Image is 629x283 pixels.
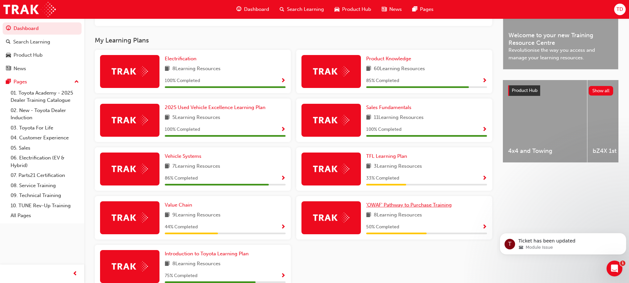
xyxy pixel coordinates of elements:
[112,212,148,223] img: Trak
[287,6,324,13] span: Search Learning
[366,126,402,133] span: 100 % Completed
[165,250,251,258] a: Introduction to Toyota Learning Plan
[74,78,79,86] span: up-icon
[503,80,587,162] a: 4x4 and Towing
[329,3,376,16] a: car-iconProduct Hub
[8,170,82,181] a: 07. Parts21 Certification
[281,224,286,230] span: Show Progress
[374,162,422,171] span: 3 Learning Resources
[376,3,407,16] a: news-iconNews
[165,56,196,62] span: Electrification
[366,153,410,160] a: TFL Learning Plan
[165,114,170,122] span: book-icon
[165,104,268,111] a: 2025 Used Vehicle Excellence Learning Plan
[382,5,387,14] span: news-icon
[165,153,204,160] a: Vehicle Systems
[508,32,613,46] span: Welcome to your new Training Resource Centre
[165,272,197,280] span: 75 % Completed
[281,273,286,279] span: Show Progress
[313,66,349,76] img: Trak
[620,261,625,266] span: 1
[366,175,399,182] span: 33 % Completed
[244,6,269,13] span: Dashboard
[13,38,50,46] div: Search Learning
[366,104,411,110] span: Sales Fundamentals
[112,261,148,271] img: Trak
[14,65,26,72] div: News
[482,126,487,134] button: Show Progress
[95,37,492,44] h3: My Learning Plans
[165,223,198,231] span: 44 % Completed
[6,66,11,72] span: news-icon
[3,2,56,17] img: Trak
[366,56,411,62] span: Product Knowledge
[6,79,11,85] span: pages-icon
[334,5,339,14] span: car-icon
[172,162,220,171] span: 7 Learning Resources
[112,115,148,125] img: Trak
[607,261,622,276] iframe: Intercom live chat
[172,114,220,122] span: 5 Learning Resources
[172,65,221,73] span: 8 Learning Resources
[281,77,286,85] button: Show Progress
[165,55,199,63] a: Electrification
[14,51,43,59] div: Product Hub
[512,88,538,93] span: Product Hub
[407,3,439,16] a: pages-iconPages
[366,77,399,85] span: 85 % Completed
[281,174,286,183] button: Show Progress
[8,133,82,143] a: 04. Customer Experience
[281,272,286,280] button: Show Progress
[231,3,274,16] a: guage-iconDashboard
[313,115,349,125] img: Trak
[112,164,148,174] img: Trak
[374,65,425,73] span: 60 Learning Resources
[366,211,371,219] span: book-icon
[616,6,623,13] span: TD
[366,223,399,231] span: 50 % Completed
[165,251,249,257] span: Introduction to Toyota Learning Plan
[165,126,200,133] span: 100 % Completed
[14,78,27,86] div: Pages
[73,270,78,278] span: prev-icon
[8,190,82,201] a: 09. Technical Training
[366,104,414,111] a: Sales Fundamentals
[281,127,286,133] span: Show Progress
[389,6,402,13] span: News
[236,5,241,14] span: guage-icon
[366,153,407,159] span: TFL Learning Plan
[374,114,424,122] span: 11 Learning Resources
[366,202,452,208] span: 'OWAF' Pathway to Purchase Training
[366,55,414,63] a: Product Knowledge
[8,211,82,221] a: All Pages
[165,175,198,182] span: 86 % Completed
[313,164,349,174] img: Trak
[3,76,82,88] button: Pages
[589,86,613,96] button: Show all
[6,26,11,32] span: guage-icon
[281,78,286,84] span: Show Progress
[165,104,265,110] span: 2025 Used Vehicle Excellence Learning Plan
[280,5,284,14] span: search-icon
[8,88,82,105] a: 01. Toyota Academy - 2025 Dealer Training Catalogue
[6,52,11,58] span: car-icon
[313,212,349,223] img: Trak
[412,5,417,14] span: pages-icon
[8,105,82,123] a: 02. New - Toyota Dealer Induction
[482,176,487,182] span: Show Progress
[420,6,434,13] span: Pages
[8,123,82,133] a: 03. Toyota For Life
[8,153,82,170] a: 06. Electrification (EV & Hybrid)
[342,6,371,13] span: Product Hub
[165,153,201,159] span: Vehicle Systems
[3,36,82,48] a: Search Learning
[482,223,487,231] button: Show Progress
[482,78,487,84] span: Show Progress
[366,162,371,171] span: book-icon
[165,211,170,219] span: book-icon
[614,4,626,15] button: TD
[3,21,82,76] button: DashboardSearch LearningProduct HubNews
[165,65,170,73] span: book-icon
